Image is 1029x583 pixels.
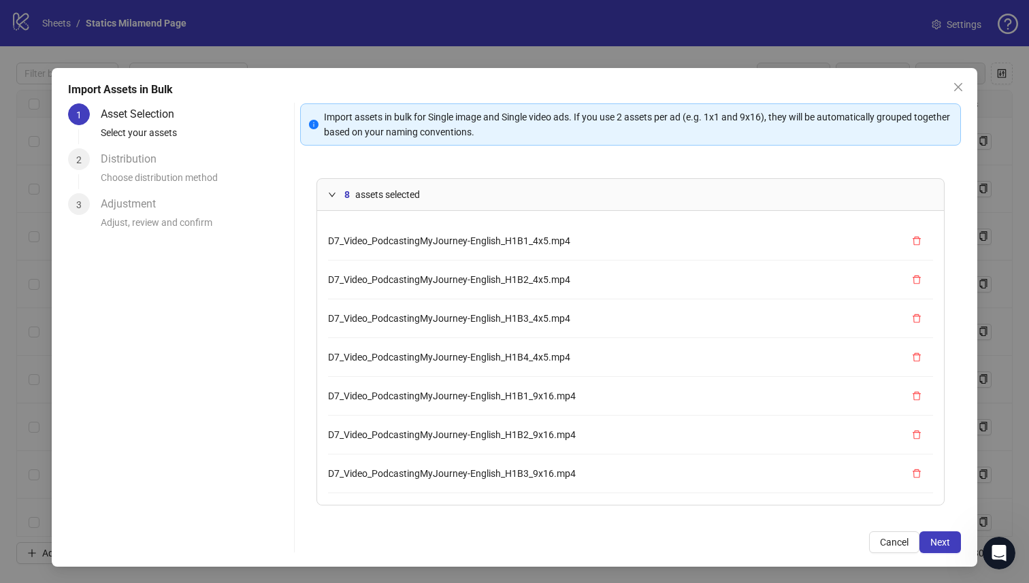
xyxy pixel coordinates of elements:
span: D7_Video_PodcastingMyJourney-English_H1B1_4x5.mp4 [328,235,570,246]
span: 1 [76,110,82,120]
span: delete [912,236,921,246]
iframe: Intercom live chat [983,537,1015,569]
button: Close [947,76,969,98]
div: Choose distribution method [101,170,289,193]
span: D7_Video_PodcastingMyJourney-English_H1B1_9x16.mp4 [328,390,576,401]
span: D7_Video_PodcastingMyJourney-English_H1B2_9x16.mp4 [328,429,576,440]
span: delete [912,314,921,323]
div: Select your assets [101,125,289,148]
button: Cancel [869,531,919,553]
span: delete [912,352,921,362]
span: Cancel [880,537,909,548]
div: 8assets selected [317,179,945,210]
span: assets selected [355,187,420,202]
div: Asset Selection [101,103,185,125]
span: close [953,82,964,93]
span: delete [912,430,921,439]
span: D7_Video_PodcastingMyJourney-English_H1B2_4x5.mp4 [328,274,570,285]
div: Adjustment [101,193,167,215]
span: expanded [328,190,336,199]
span: Next [930,537,950,548]
span: 3 [76,199,82,210]
div: Distribution [101,148,167,170]
div: Adjust, review and confirm [101,215,289,238]
span: 8 [344,187,350,202]
span: delete [912,391,921,401]
span: delete [912,275,921,284]
span: D7_Video_PodcastingMyJourney-English_H1B3_4x5.mp4 [328,313,570,324]
div: Import assets in bulk for Single image and Single video ads. If you use 2 assets per ad (e.g. 1x1... [324,110,953,139]
span: info-circle [309,120,318,129]
span: D7_Video_PodcastingMyJourney-English_H1B3_9x16.mp4 [328,468,576,479]
span: D7_Video_PodcastingMyJourney-English_H1B4_4x5.mp4 [328,352,570,363]
span: 2 [76,154,82,165]
button: Next [919,531,961,553]
span: delete [912,469,921,478]
div: Import Assets in Bulk [68,82,962,98]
